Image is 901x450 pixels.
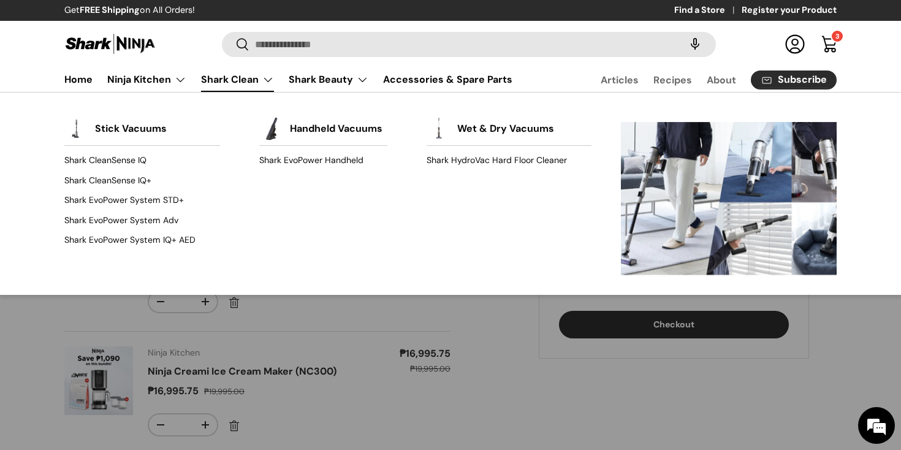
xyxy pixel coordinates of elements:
[653,68,692,92] a: Recipes
[778,75,827,85] span: Subscribe
[64,67,512,92] nav: Primary
[194,67,281,92] summary: Shark Clean
[6,311,234,354] textarea: Type your message and hit 'Enter'
[64,32,156,56] img: Shark Ninja Philippines
[201,6,230,36] div: Minimize live chat window
[675,31,715,58] speech-search-button: Search by voice
[71,142,169,266] span: We're online!
[751,71,837,90] a: Subscribe
[835,32,840,40] span: 3
[707,68,736,92] a: About
[674,4,742,17] a: Find a Store
[383,67,512,91] a: Accessories & Spare Parts
[742,4,837,17] a: Register your Product
[571,67,837,92] nav: Secondary
[100,67,194,92] summary: Ninja Kitchen
[64,69,206,85] div: Chat with us now
[601,68,639,92] a: Articles
[80,4,140,15] strong: FREE Shipping
[281,67,376,92] summary: Shark Beauty
[64,4,195,17] p: Get on All Orders!
[64,67,93,91] a: Home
